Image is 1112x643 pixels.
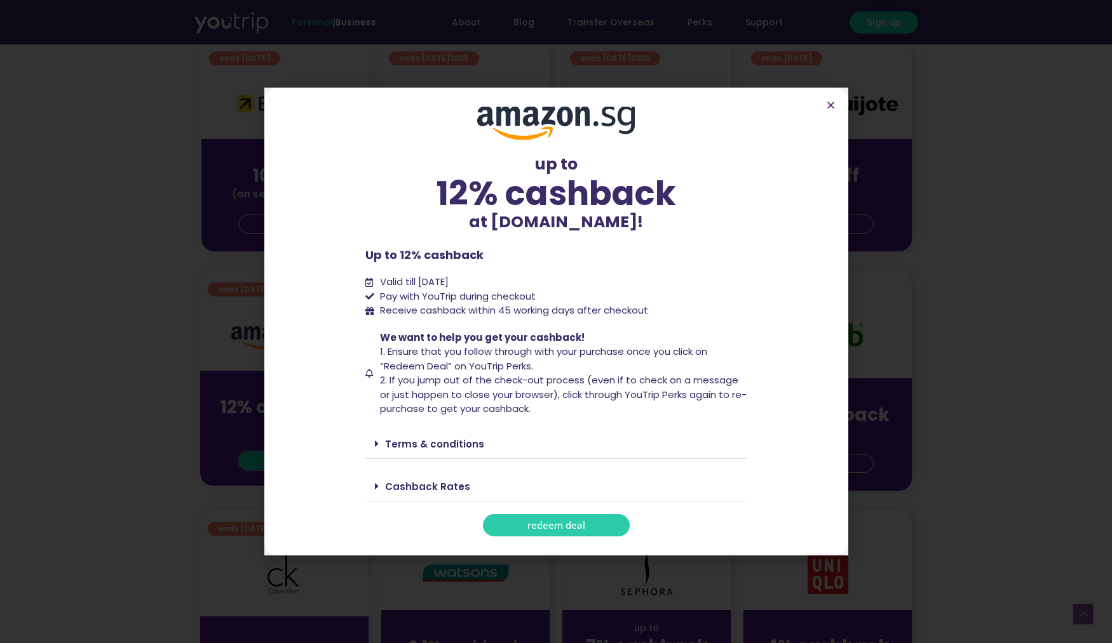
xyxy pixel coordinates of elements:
span: Receive cashback within 45 working days after checkout [377,303,648,318]
div: Cashback Rates [365,472,747,501]
div: Terms & conditions [365,429,747,459]
span: We want to help you get your cashback! [380,331,585,344]
div: 12% cashback [365,176,747,210]
span: 1. Ensure that you follow through with your purchase once you click on “Redeem Deal” on YouTrip P... [380,345,707,373]
a: Terms & conditions [385,437,484,451]
a: redeem deal [483,514,630,536]
span: Valid till [DATE] [377,275,449,289]
span: redeem deal [527,520,585,530]
p: Up to 12% cashback [365,246,747,263]
span: 2. If you jump out of the check-out process (even if to check on a message or just happen to clos... [380,373,747,415]
div: up to at [DOMAIN_NAME]! [365,152,747,234]
a: Close [826,100,836,110]
a: Cashback Rates [385,480,470,493]
span: Pay with YouTrip during checkout [377,289,536,304]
